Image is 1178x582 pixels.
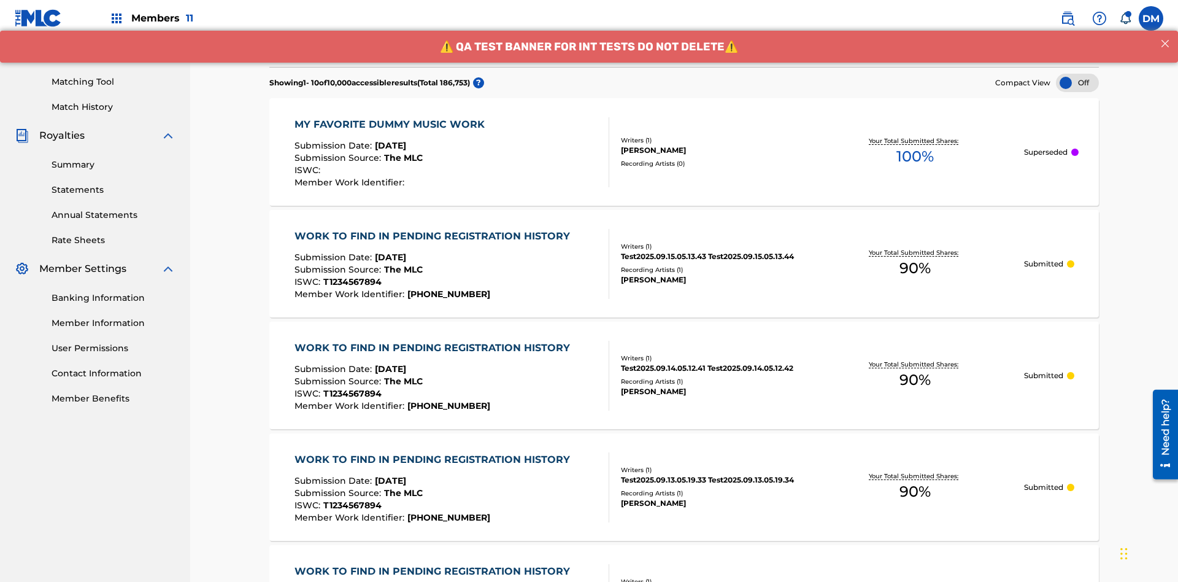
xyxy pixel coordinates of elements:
div: WORK TO FIND IN PENDING REGISTRATION HISTORY [294,229,576,244]
span: 11 [186,12,193,24]
span: Member Work Identifier : [294,400,407,411]
div: Writers ( 1 ) [621,136,806,145]
span: The MLC [384,487,423,499]
span: 90 % [899,369,931,391]
span: Member Work Identifier : [294,289,407,300]
span: Submission Date : [294,363,375,374]
div: Writers ( 1 ) [621,465,806,475]
span: T1234567894 [323,276,382,287]
p: Your Total Submitted Shares: [869,248,961,257]
p: Your Total Submitted Shares: [869,471,961,481]
a: Member Information [52,317,175,330]
img: search [1060,11,1075,26]
span: T1234567894 [323,388,382,399]
span: Member Settings [39,262,126,276]
div: Test2025.09.15.05.13.43 Test2025.09.15.05.13.44 [621,251,806,262]
span: [DATE] [375,140,406,151]
span: 90 % [899,481,931,503]
a: Public Search [1055,6,1080,31]
div: WORK TO FIND IN PENDING REGISTRATION HISTORY [294,564,576,579]
span: ? [473,77,484,88]
img: expand [161,262,175,276]
p: Your Total Submitted Shares: [869,360,961,369]
span: Members [131,11,193,25]
a: User Permissions [52,342,175,355]
span: Submission Source : [294,487,384,499]
a: WORK TO FIND IN PENDING REGISTRATION HISTORYSubmission Date:[DATE]Submission Source:The MLCISWC:T... [269,433,1099,541]
span: Compact View [995,77,1050,88]
a: Summary [52,158,175,171]
a: WORK TO FIND IN PENDING REGISTRATION HISTORYSubmission Date:[DATE]Submission Source:The MLCISWC:T... [269,322,1099,429]
span: Member Work Identifier : [294,177,407,188]
img: Member Settings [15,262,29,276]
p: Your Total Submitted Shares: [869,136,961,145]
span: The MLC [384,152,423,163]
span: The MLC [384,376,423,387]
div: Test2025.09.13.05.19.33 Test2025.09.13.05.19.34 [621,475,806,486]
div: Writers ( 1 ) [621,242,806,251]
span: Royalties [39,128,85,143]
span: Member Work Identifier : [294,512,407,523]
div: WORK TO FIND IN PENDING REGISTRATION HISTORY [294,452,576,467]
span: ISWC : [294,165,323,176]
span: The MLC [384,264,423,275]
span: 100 % [896,145,934,168]
div: Recording Artists ( 0 ) [621,159,806,168]
a: Banking Information [52,292,175,305]
span: ISWC : [294,500,323,511]
div: Recording Artists ( 1 ) [621,377,806,386]
span: Submission Date : [294,140,375,151]
img: MLC Logo [15,9,62,27]
span: ⚠️ QA TEST BANNER FOR INT TESTS DO NOT DELETE⚠️ [440,9,738,23]
img: help [1092,11,1107,26]
div: [PERSON_NAME] [621,498,806,509]
span: Submission Source : [294,152,384,163]
div: [PERSON_NAME] [621,145,806,156]
div: Recording Artists ( 1 ) [621,265,806,274]
a: Annual Statements [52,209,175,222]
span: [PHONE_NUMBER] [407,400,490,411]
p: Submitted [1024,482,1063,493]
a: Matching Tool [52,76,175,88]
span: Submission Source : [294,264,384,275]
span: Submission Date : [294,475,375,486]
a: Member Benefits [52,392,175,405]
p: Showing 1 - 10 of 10,000 accessible results (Total 186,753 ) [269,77,470,88]
span: T1234567894 [323,500,382,511]
span: [PHONE_NUMBER] [407,289,490,300]
div: Help [1087,6,1112,31]
div: User Menu [1139,6,1163,31]
p: Submitted [1024,258,1063,270]
div: [PERSON_NAME] [621,274,806,285]
div: [PERSON_NAME] [621,386,806,397]
a: Match History [52,101,175,114]
img: Top Rightsholders [109,11,124,26]
span: [PHONE_NUMBER] [407,512,490,523]
span: ISWC : [294,276,323,287]
div: Notifications [1119,12,1131,25]
span: [DATE] [375,475,406,486]
div: Writers ( 1 ) [621,354,806,363]
span: Submission Source : [294,376,384,387]
a: WORK TO FIND IN PENDING REGISTRATION HISTORYSubmission Date:[DATE]Submission Source:The MLCISWC:T... [269,210,1099,317]
span: [DATE] [375,252,406,263]
div: Test2025.09.14.05.12.41 Test2025.09.14.05.12.42 [621,363,806,374]
a: MY FAVORITE DUMMY MUSIC WORKSubmission Date:[DATE]Submission Source:The MLCISWC:Member Work Ident... [269,98,1099,206]
img: Royalties [15,128,29,143]
p: Submitted [1024,370,1063,381]
iframe: Resource Center [1144,385,1178,486]
p: Superseded [1024,147,1068,158]
div: MY FAVORITE DUMMY MUSIC WORK [294,117,491,132]
div: Drag [1120,535,1128,572]
span: [DATE] [375,363,406,374]
span: ISWC : [294,388,323,399]
img: expand [161,128,175,143]
a: Contact Information [52,367,175,380]
span: Submission Date : [294,252,375,263]
span: 90 % [899,257,931,279]
div: WORK TO FIND IN PENDING REGISTRATION HISTORY [294,341,576,355]
iframe: Chat Widget [1117,523,1178,582]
